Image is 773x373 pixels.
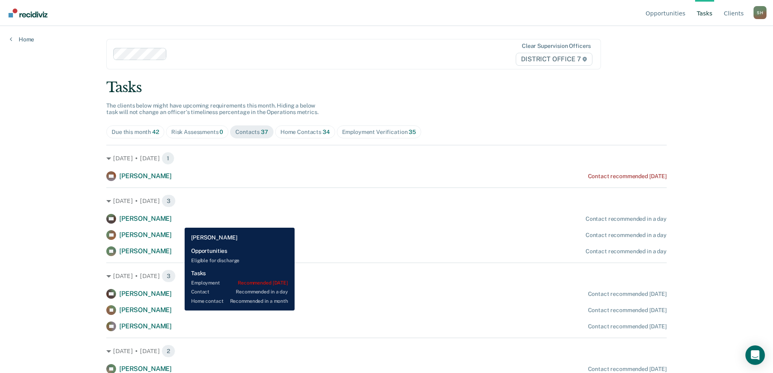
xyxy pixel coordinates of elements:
[588,307,667,314] div: Contact recommended [DATE]
[409,129,416,135] span: 35
[119,172,172,180] span: [PERSON_NAME]
[9,9,47,17] img: Recidiviz
[106,102,319,116] span: The clients below might have upcoming requirements this month. Hiding a below task will not chang...
[586,248,667,255] div: Contact recommended in a day
[106,345,667,358] div: [DATE] • [DATE] 2
[119,290,172,298] span: [PERSON_NAME]
[235,129,268,136] div: Contacts
[754,6,767,19] div: S H
[106,152,667,165] div: [DATE] • [DATE] 1
[161,270,176,282] span: 3
[106,270,667,282] div: [DATE] • [DATE] 3
[10,36,34,43] a: Home
[220,129,223,135] span: 0
[112,129,159,136] div: Due this month
[586,216,667,222] div: Contact recommended in a day
[588,366,667,373] div: Contact recommended [DATE]
[119,247,172,255] span: [PERSON_NAME]
[152,129,159,135] span: 42
[119,365,172,373] span: [PERSON_NAME]
[171,129,224,136] div: Risk Assessments
[119,322,172,330] span: [PERSON_NAME]
[119,306,172,314] span: [PERSON_NAME]
[161,345,175,358] span: 2
[106,79,667,96] div: Tasks
[161,194,176,207] span: 3
[745,345,765,365] div: Open Intercom Messenger
[119,215,172,222] span: [PERSON_NAME]
[516,53,592,66] span: DISTRICT OFFICE 7
[323,129,330,135] span: 34
[588,173,667,180] div: Contact recommended [DATE]
[586,232,667,239] div: Contact recommended in a day
[119,231,172,239] span: [PERSON_NAME]
[280,129,330,136] div: Home Contacts
[161,152,174,165] span: 1
[754,6,767,19] button: Profile dropdown button
[261,129,268,135] span: 37
[588,323,667,330] div: Contact recommended [DATE]
[588,291,667,298] div: Contact recommended [DATE]
[522,43,591,50] div: Clear supervision officers
[342,129,416,136] div: Employment Verification
[106,194,667,207] div: [DATE] • [DATE] 3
